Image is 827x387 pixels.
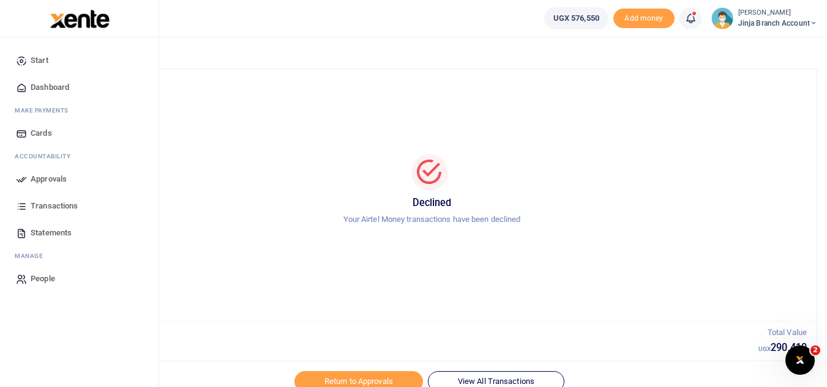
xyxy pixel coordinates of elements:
[810,345,820,355] span: 2
[62,197,802,209] h5: Declined
[31,273,55,285] span: People
[49,13,110,23] a: logo-small logo-large logo-large
[31,81,69,94] span: Dashboard
[539,7,613,29] li: Wallet ballance
[10,101,149,120] li: M
[31,200,78,212] span: Transactions
[31,127,52,139] span: Cards
[613,9,675,29] span: Add money
[62,213,802,226] p: Your Airtel Money transactions have been declined
[544,7,608,29] a: UGX 576,550
[57,326,758,339] p: Total Transactions
[553,12,599,24] span: UGX 576,550
[10,74,149,101] a: Dashboard
[10,47,149,74] a: Start
[10,246,149,265] li: M
[613,9,675,29] li: Toup your wallet
[10,193,149,219] a: Transactions
[785,345,815,375] iframe: Intercom live chat
[50,10,110,28] img: logo-large
[758,326,807,339] p: Total Value
[31,54,48,67] span: Start
[758,345,771,352] small: UGX
[21,106,69,115] span: ake Payments
[31,173,67,185] span: Approvals
[10,166,149,193] a: Approvals
[738,18,817,29] span: Jinja branch account
[31,227,72,239] span: Statements
[711,7,733,29] img: profile-user
[758,342,807,354] h5: 290,410
[711,7,817,29] a: profile-user [PERSON_NAME] Jinja branch account
[10,219,149,246] a: Statements
[10,120,149,147] a: Cards
[10,147,149,166] li: Ac
[24,152,70,161] span: countability
[613,13,675,22] a: Add money
[21,251,43,260] span: anage
[10,265,149,292] a: People
[57,342,758,354] h5: 1
[738,8,817,18] small: [PERSON_NAME]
